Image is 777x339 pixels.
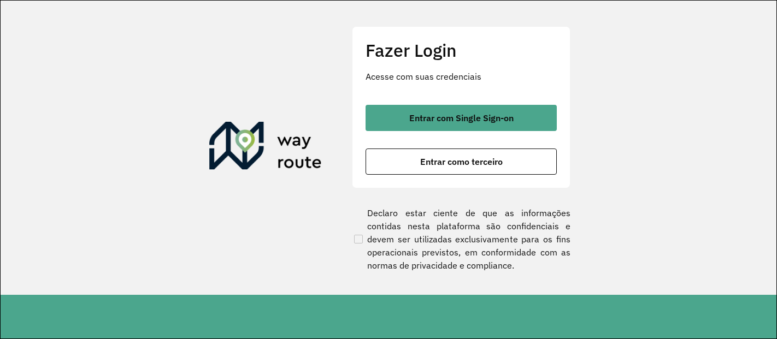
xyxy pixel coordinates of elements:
span: Entrar com Single Sign-on [409,114,514,122]
span: Entrar como terceiro [420,157,503,166]
img: Roteirizador AmbevTech [209,122,322,174]
p: Acesse com suas credenciais [366,70,557,83]
label: Declaro estar ciente de que as informações contidas nesta plataforma são confidenciais e devem se... [352,206,570,272]
button: button [366,105,557,131]
button: button [366,148,557,175]
h2: Fazer Login [366,40,557,61]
